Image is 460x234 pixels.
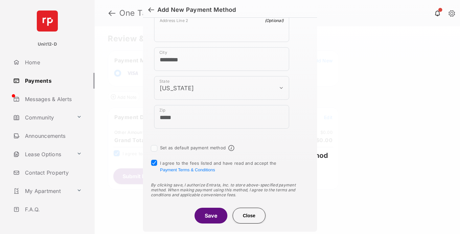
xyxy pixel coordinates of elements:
[157,6,236,13] div: Add New Payment Method
[160,145,226,150] label: Set as default payment method
[154,105,289,129] div: payment_method_screening[postal_addresses][postalCode]
[154,15,289,42] div: payment_method_screening[postal_addresses][addressLine2]
[233,208,265,223] button: Close
[154,47,289,71] div: payment_method_screening[postal_addresses][locality]
[151,182,309,197] div: By clicking save, I authorize Entrata, Inc. to store above-specified payment method. When making ...
[228,145,234,151] span: Default payment method info
[160,160,277,172] span: I agree to the fees listed and have read and accept the
[195,208,227,223] button: Save
[154,76,289,100] div: payment_method_screening[postal_addresses][administrativeArea]
[160,167,215,172] button: I agree to the fees listed and have read and accept the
